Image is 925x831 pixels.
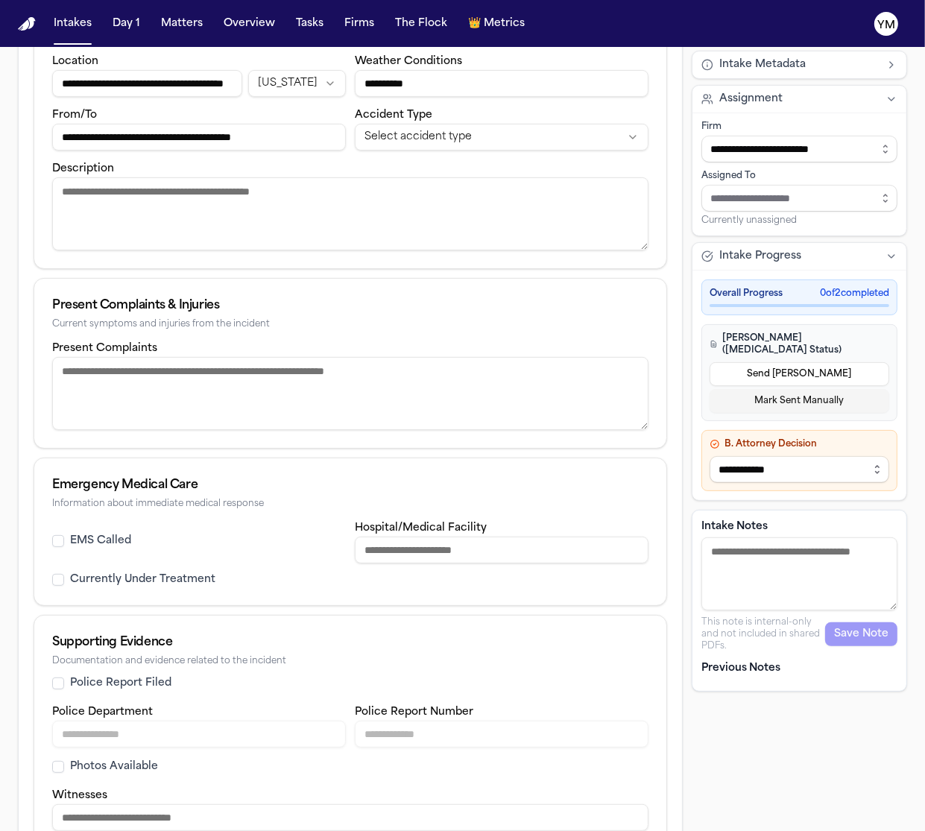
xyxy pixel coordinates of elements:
div: Information about immediate medical response [52,499,648,510]
h4: [PERSON_NAME] ([MEDICAL_DATA] Status) [710,332,889,356]
button: Incident state [248,70,346,97]
label: Intake Notes [701,519,897,534]
input: Assign to staff member [701,185,897,212]
button: The Flock [389,10,453,37]
div: Documentation and evidence related to the incident [52,656,648,667]
label: Weather Conditions [355,56,462,67]
p: Previous Notes [701,661,897,676]
button: Day 1 [107,10,146,37]
label: Description [52,163,114,174]
input: Weather conditions [355,70,648,97]
input: From/To destination [52,124,346,151]
button: Intake Progress [692,243,906,270]
label: Accident Type [355,110,432,121]
button: Mark Sent Manually [710,389,889,413]
input: Witnesses [52,804,648,831]
button: Tasks [290,10,329,37]
span: Intake Progress [719,249,801,264]
label: Location [52,56,98,67]
button: Send [PERSON_NAME] [710,362,889,386]
label: Witnesses [52,790,107,801]
textarea: Intake notes [701,537,897,610]
label: Police Report Number [355,707,473,718]
button: Firms [338,10,380,37]
div: Firm [701,121,897,133]
span: 0 of 2 completed [820,288,889,300]
input: Police department [52,721,346,748]
input: Select firm [701,136,897,162]
div: Present Complaints & Injuries [52,297,648,315]
button: Matters [155,10,209,37]
textarea: Incident description [52,177,648,250]
div: Current symptoms and injuries from the incident [52,319,648,330]
label: EMS Called [70,534,131,549]
input: Police report number [355,721,648,748]
span: Overall Progress [710,288,783,300]
p: This note is internal-only and not included in shared PDFs. [701,616,825,652]
label: Photos Available [70,759,158,774]
input: Incident location [52,70,242,97]
div: Emergency Medical Care [52,476,648,494]
button: Intake Metadata [692,51,906,78]
button: crownMetrics [462,10,531,37]
label: Hospital/Medical Facility [355,522,487,534]
h4: B. Attorney Decision [710,438,889,450]
textarea: Present complaints [52,357,648,430]
div: Assigned To [701,170,897,182]
span: Assignment [719,92,783,107]
img: Finch Logo [18,17,36,31]
span: Intake Metadata [719,57,806,72]
input: Hospital or medical facility [355,537,648,563]
label: Currently Under Treatment [70,572,215,587]
a: Home [18,17,36,31]
div: Supporting Evidence [52,633,648,651]
label: From/To [52,110,97,121]
label: Present Complaints [52,343,157,354]
button: Intakes [48,10,98,37]
span: Currently unassigned [701,215,797,227]
button: Overview [218,10,281,37]
button: Assignment [692,86,906,113]
label: Police Report Filed [70,676,171,691]
label: Police Department [52,707,153,718]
